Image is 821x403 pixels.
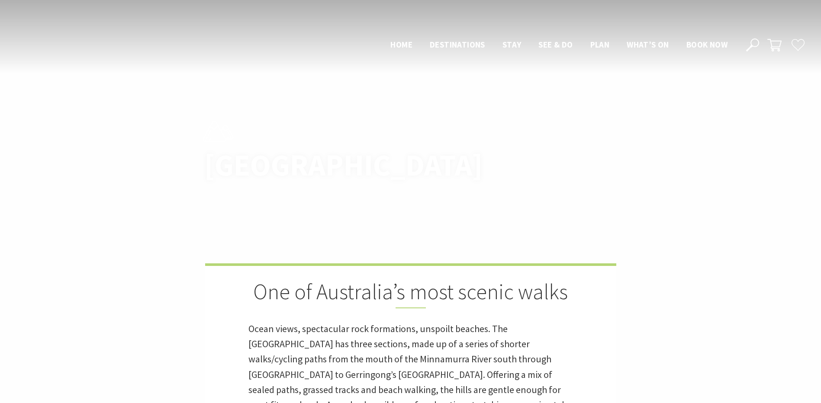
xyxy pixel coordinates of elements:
[204,148,449,182] h1: [GEOGRAPHIC_DATA]
[686,39,728,50] span: Book now
[248,279,573,308] h2: One of Australia’s most scenic walks
[430,39,485,50] span: Destinations
[502,39,522,50] span: Stay
[538,39,573,50] span: See & Do
[390,39,412,50] span: Home
[382,38,736,52] nav: Main Menu
[627,39,669,50] span: What’s On
[590,39,610,50] span: Plan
